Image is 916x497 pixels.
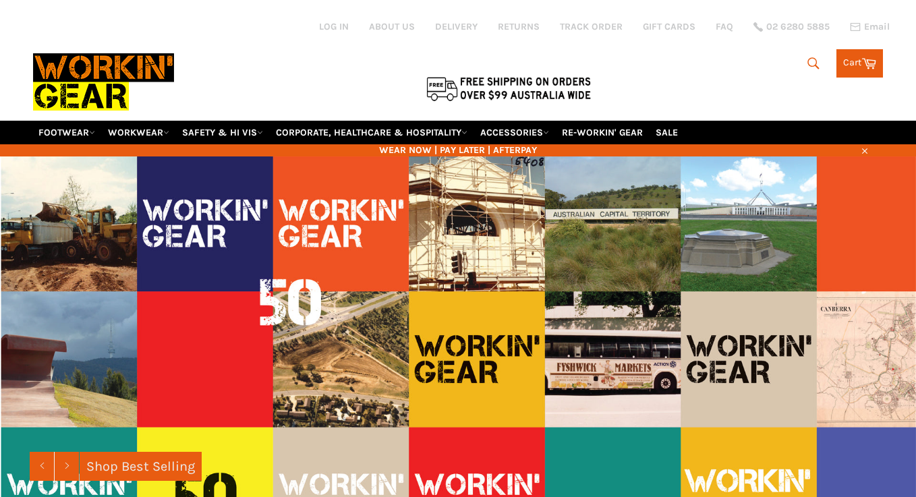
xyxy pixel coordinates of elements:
[716,20,733,33] a: FAQ
[103,121,175,144] a: WORKWEAR
[33,44,174,120] img: Workin Gear leaders in Workwear, Safety Boots, PPE, Uniforms. Australia's No.1 in Workwear
[435,20,478,33] a: DELIVERY
[270,121,473,144] a: CORPORATE, HEALTHCARE & HOSPITALITY
[766,22,830,32] span: 02 6280 5885
[643,20,695,33] a: GIFT CARDS
[498,20,540,33] a: RETURNS
[33,121,101,144] a: FOOTWEAR
[177,121,268,144] a: SAFETY & HI VIS
[33,144,883,156] span: WEAR NOW | PAY LATER | AFTERPAY
[369,20,415,33] a: ABOUT US
[836,49,883,78] a: Cart
[650,121,683,144] a: SALE
[753,22,830,32] a: 02 6280 5885
[424,74,593,103] img: Flat $9.95 shipping Australia wide
[80,452,202,481] a: Shop Best Selling
[475,121,554,144] a: ACCESSORIES
[556,121,648,144] a: RE-WORKIN' GEAR
[850,22,890,32] a: Email
[864,22,890,32] span: Email
[560,20,623,33] a: TRACK ORDER
[319,21,349,32] a: Log in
